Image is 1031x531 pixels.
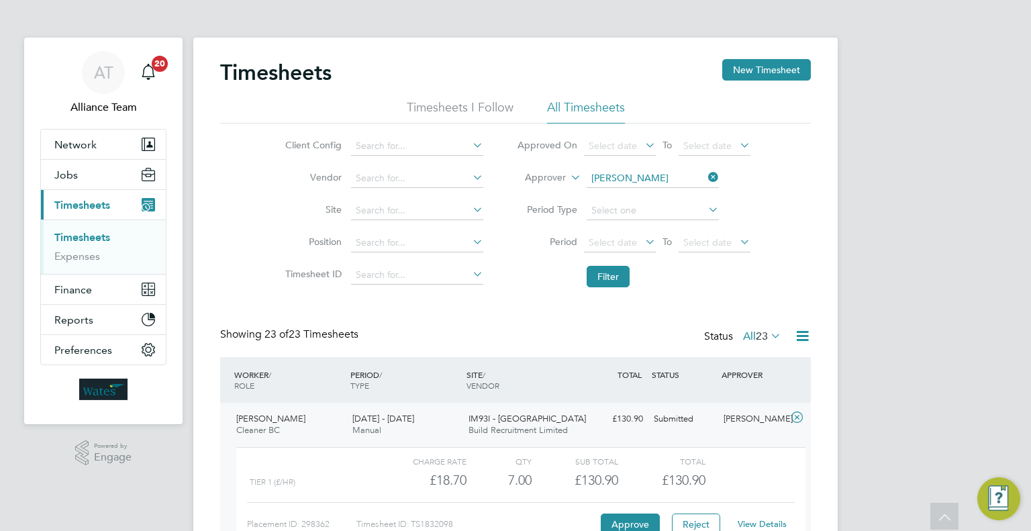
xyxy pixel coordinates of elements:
[722,59,811,81] button: New Timesheet
[234,380,254,391] span: ROLE
[467,380,499,391] span: VENDOR
[281,236,342,248] label: Position
[40,99,166,115] span: Alliance Team
[54,231,110,244] a: Timesheets
[41,275,166,304] button: Finance
[587,169,719,188] input: Search for...
[589,236,637,248] span: Select date
[54,344,112,356] span: Preferences
[517,203,577,215] label: Period Type
[589,140,637,152] span: Select date
[41,220,166,274] div: Timesheets
[463,363,579,397] div: SITE
[236,413,305,424] span: [PERSON_NAME]
[532,453,618,469] div: Sub Total
[683,236,732,248] span: Select date
[352,424,381,436] span: Manual
[250,477,295,487] span: Tier 1 (£/HR)
[587,201,719,220] input: Select one
[40,51,166,115] a: ATAlliance Team
[738,518,787,530] a: View Details
[743,330,781,343] label: All
[658,233,676,250] span: To
[135,51,162,94] a: 20
[281,139,342,151] label: Client Config
[75,440,132,466] a: Powered byEngage
[517,139,577,151] label: Approved On
[54,168,78,181] span: Jobs
[380,453,467,469] div: Charge rate
[407,99,513,124] li: Timesheets I Follow
[469,413,586,424] span: IM93I - [GEOGRAPHIC_DATA]
[94,64,113,81] span: AT
[547,99,625,124] li: All Timesheets
[380,469,467,491] div: £18.70
[351,169,483,188] input: Search for...
[756,330,768,343] span: 23
[351,137,483,156] input: Search for...
[587,266,630,287] button: Filter
[517,236,577,248] label: Period
[483,369,485,380] span: /
[469,424,568,436] span: Build Recruitment Limited
[350,380,369,391] span: TYPE
[505,171,566,185] label: Approver
[152,56,168,72] span: 20
[347,363,463,397] div: PERIOD
[281,268,342,280] label: Timesheet ID
[231,363,347,397] div: WORKER
[268,369,271,380] span: /
[379,369,382,380] span: /
[264,328,358,341] span: 23 Timesheets
[41,130,166,159] button: Network
[718,408,788,430] div: [PERSON_NAME]
[352,413,414,424] span: [DATE] - [DATE]
[94,452,132,463] span: Engage
[220,59,332,86] h2: Timesheets
[281,203,342,215] label: Site
[618,453,705,469] div: Total
[683,140,732,152] span: Select date
[54,199,110,211] span: Timesheets
[94,440,132,452] span: Powered by
[24,38,183,424] nav: Main navigation
[54,138,97,151] span: Network
[220,328,361,342] div: Showing
[281,171,342,183] label: Vendor
[704,328,784,346] div: Status
[532,469,618,491] div: £130.90
[41,160,166,189] button: Jobs
[467,469,532,491] div: 7.00
[54,250,100,262] a: Expenses
[648,408,718,430] div: Submitted
[351,266,483,285] input: Search for...
[41,190,166,220] button: Timesheets
[236,424,280,436] span: Cleaner BC
[351,201,483,220] input: Search for...
[79,379,128,400] img: wates-logo-retina.png
[41,335,166,365] button: Preferences
[54,313,93,326] span: Reports
[618,369,642,380] span: TOTAL
[54,283,92,296] span: Finance
[264,328,289,341] span: 23 of
[351,234,483,252] input: Search for...
[718,363,788,387] div: APPROVER
[662,472,705,488] span: £130.90
[579,408,648,430] div: £130.90
[977,477,1020,520] button: Engage Resource Center
[648,363,718,387] div: STATUS
[658,136,676,154] span: To
[40,379,166,400] a: Go to home page
[41,305,166,334] button: Reports
[467,453,532,469] div: QTY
